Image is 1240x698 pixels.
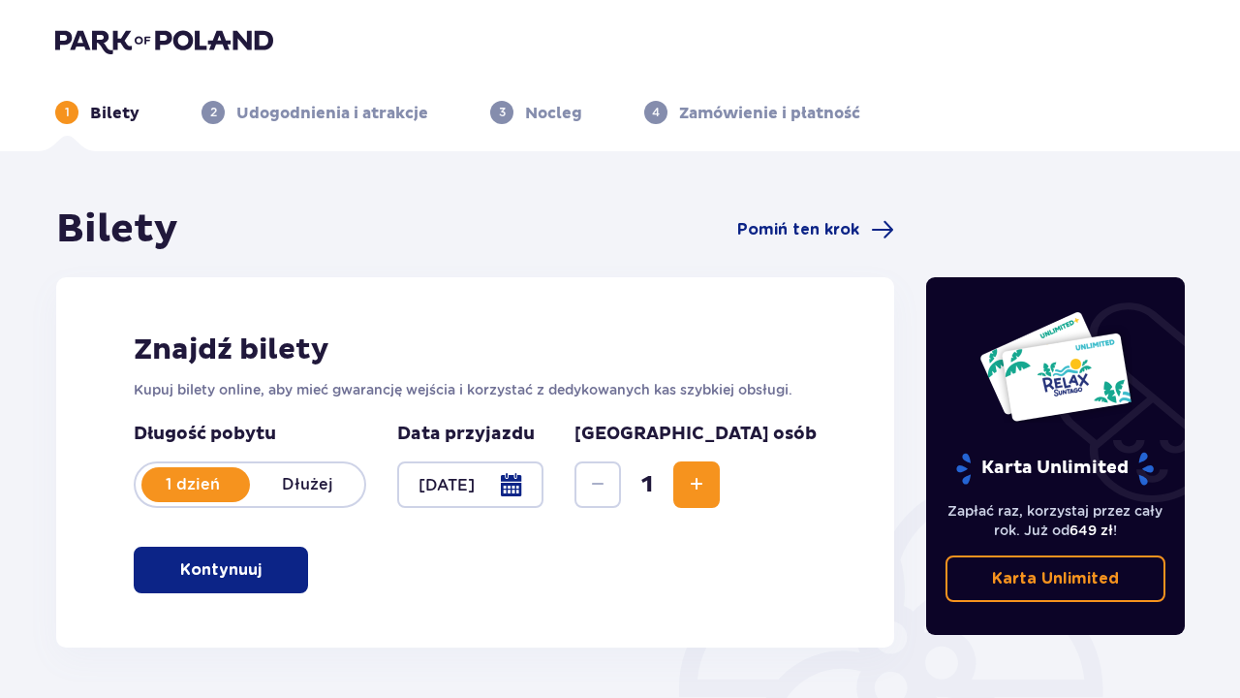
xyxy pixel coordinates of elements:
[625,470,669,499] span: 1
[397,423,535,446] p: Data przyjazdu
[652,104,660,121] p: 4
[673,461,720,508] button: Increase
[134,547,308,593] button: Kontynuuj
[525,103,582,124] p: Nocleg
[250,474,364,495] p: Dłużej
[954,452,1156,486] p: Karta Unlimited
[992,568,1119,589] p: Karta Unlimited
[56,206,178,254] h1: Bilety
[90,103,139,124] p: Bilety
[945,555,1166,602] a: Karta Unlimited
[134,423,366,446] p: Długość pobytu
[134,332,817,368] h2: Znajdź bilety
[65,104,70,121] p: 1
[180,559,262,581] p: Kontynuuj
[737,219,859,240] span: Pomiń ten krok
[55,27,273,54] img: Park of Poland logo
[236,103,428,124] p: Udogodnienia i atrakcje
[136,474,250,495] p: 1 dzień
[134,380,817,399] p: Kupuj bilety online, aby mieć gwarancję wejścia i korzystać z dedykowanych kas szybkiej obsługi.
[737,218,894,241] a: Pomiń ten krok
[945,501,1166,540] p: Zapłać raz, korzystaj przez cały rok. Już od !
[1069,523,1113,538] span: 649 zł
[574,423,817,446] p: [GEOGRAPHIC_DATA] osób
[499,104,506,121] p: 3
[210,104,217,121] p: 2
[679,103,860,124] p: Zamówienie i płatność
[574,461,621,508] button: Decrease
